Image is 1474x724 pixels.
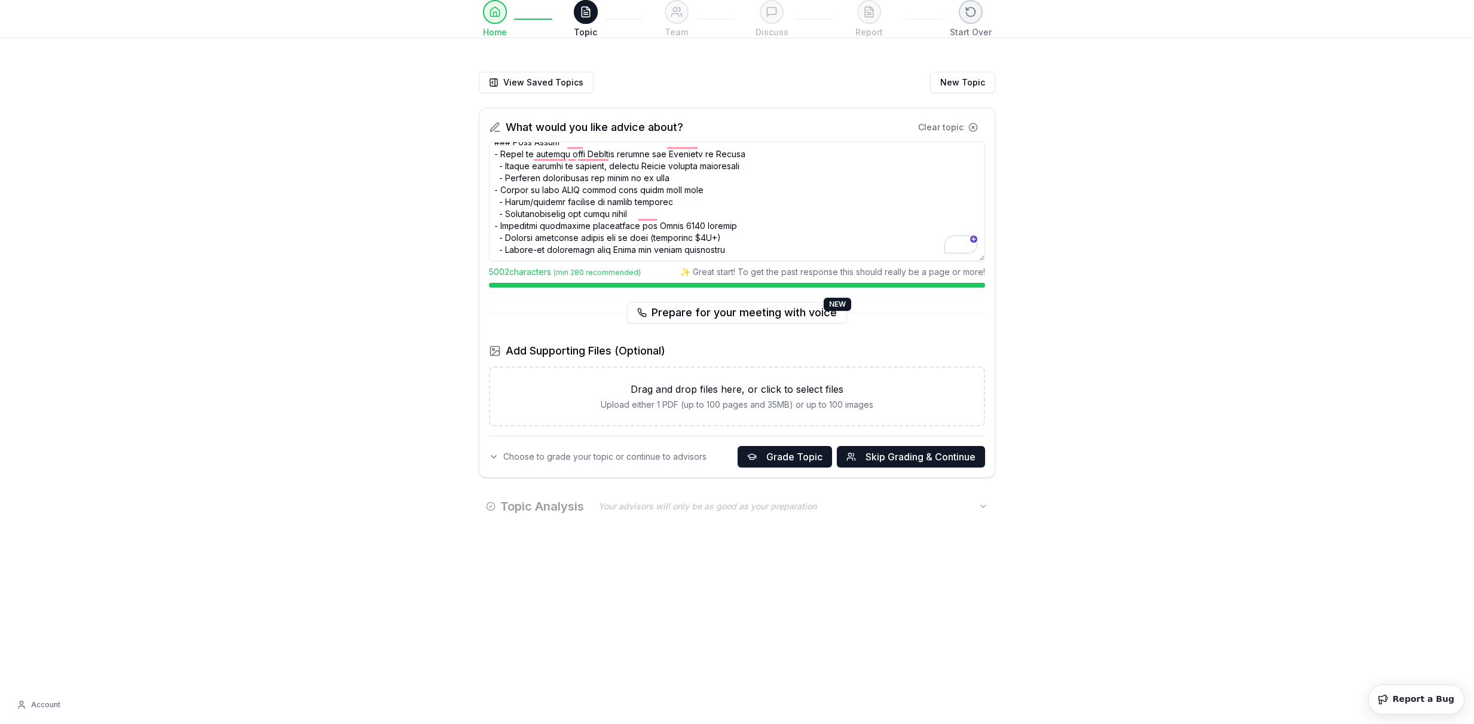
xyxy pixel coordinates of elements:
[574,26,597,38] span: Topic
[866,450,975,464] span: Skip Grading & Continue
[855,26,883,38] span: Report
[553,268,641,277] span: (min 280 recommended)
[504,382,970,396] p: Drag and drop files here, or click to select files
[506,343,665,359] span: Add Supporting Files (Optional)
[31,700,60,710] span: Account
[950,26,992,38] span: Start Over
[665,26,688,38] span: Team
[506,119,683,136] span: What would you like advice about?
[652,304,837,321] span: Prepare for your meeting with voice
[738,446,832,468] button: Grade Topic
[483,26,507,38] span: Home
[824,298,851,311] div: NEW
[489,142,985,261] textarea: To enrich screen reader interactions, please activate Accessibility in Grammarly extension settings
[627,302,847,323] button: Prepare for your meeting with voiceNEW
[503,451,707,463] span: Choose to grade your topic or continue to advisors
[911,118,985,137] button: Clear topic
[680,266,985,278] span: ✨ Great start! To get the past response this should really be a page or more!
[837,446,985,468] button: Skip Grading & Continue
[766,450,822,464] span: Grade Topic
[756,26,788,38] span: Discuss
[918,121,964,133] span: Clear topic
[10,695,68,714] button: Account
[489,266,641,278] span: 5002 characters
[504,399,970,411] p: Upload either 1 PDF (up to 100 pages and 35MB) or up to 100 images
